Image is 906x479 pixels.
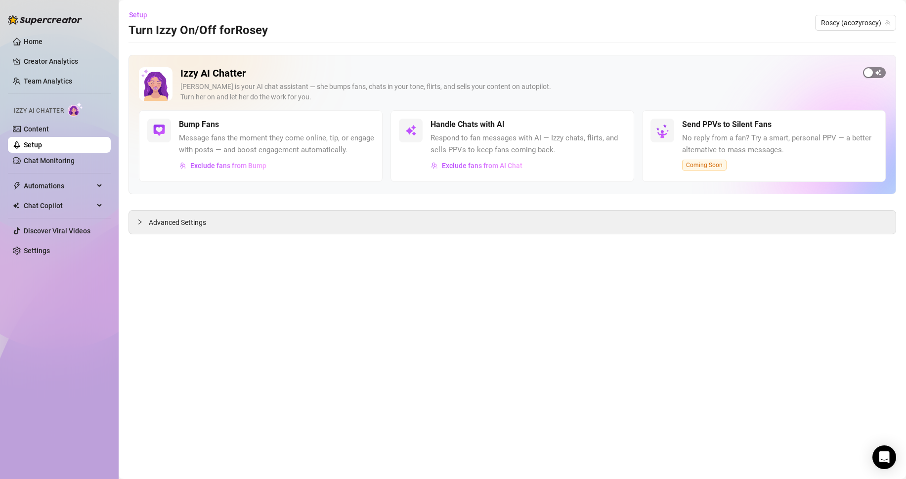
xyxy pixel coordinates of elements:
[431,158,523,174] button: Exclude fans from AI Chat
[179,119,219,131] h5: Bump Fans
[656,124,672,140] img: silent-fans-ppv-o-N6Mmdf.svg
[24,157,75,165] a: Chat Monitoring
[24,227,90,235] a: Discover Viral Videos
[431,119,505,131] h5: Handle Chats with AI
[682,119,772,131] h5: Send PPVs to Silent Fans
[431,132,626,156] span: Respond to fan messages with AI — Izzy chats, flirts, and sells PPVs to keep fans coming back.
[179,158,267,174] button: Exclude fans from Bump
[68,102,83,117] img: AI Chatter
[129,23,268,39] h3: Turn Izzy On/Off for Rosey
[14,106,64,116] span: Izzy AI Chatter
[431,162,438,169] img: svg%3e
[179,132,374,156] span: Message fans the moment they come online, tip, or engage with posts — and boost engagement automa...
[24,141,42,149] a: Setup
[24,178,94,194] span: Automations
[13,182,21,190] span: thunderbolt
[24,198,94,214] span: Chat Copilot
[190,162,266,170] span: Exclude fans from Bump
[24,247,50,255] a: Settings
[153,125,165,136] img: svg%3e
[149,217,206,228] span: Advanced Settings
[13,202,19,209] img: Chat Copilot
[885,20,891,26] span: team
[137,219,143,225] span: collapsed
[180,67,855,80] h2: Izzy AI Chatter
[821,15,890,30] span: Rosey (acozyrosey)
[24,53,103,69] a: Creator Analytics
[139,67,173,101] img: Izzy AI Chatter
[129,11,147,19] span: Setup
[24,125,49,133] a: Content
[179,162,186,169] img: svg%3e
[682,132,877,156] span: No reply from a fan? Try a smart, personal PPV — a better alternative to mass messages.
[24,38,43,45] a: Home
[180,82,855,102] div: [PERSON_NAME] is your AI chat assistant — she bumps fans, chats in your tone, flirts, and sells y...
[442,162,522,170] span: Exclude fans from AI Chat
[8,15,82,25] img: logo-BBDzfeDw.svg
[24,77,72,85] a: Team Analytics
[682,160,727,171] span: Coming Soon
[872,445,896,469] div: Open Intercom Messenger
[405,125,417,136] img: svg%3e
[129,7,155,23] button: Setup
[137,217,149,227] div: collapsed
